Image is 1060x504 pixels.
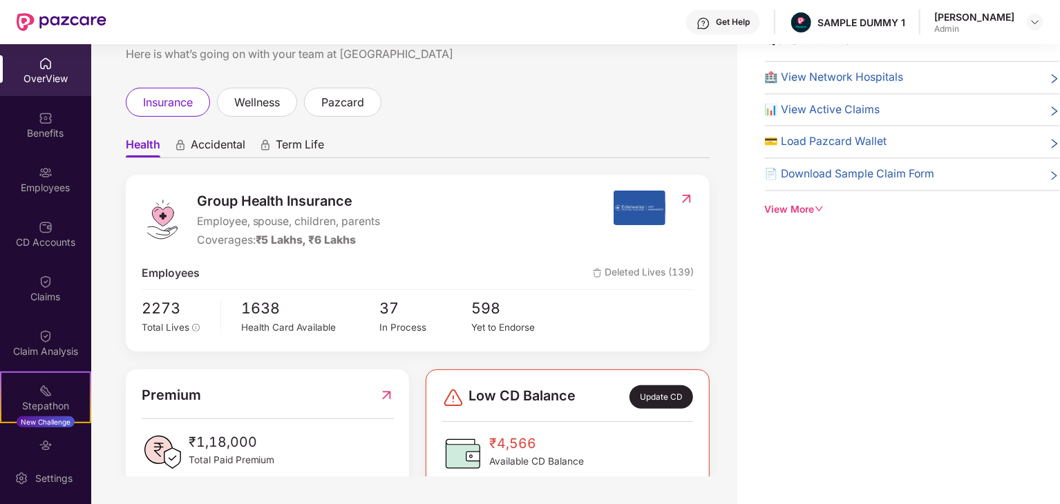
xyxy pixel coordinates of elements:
img: svg+xml;base64,PHN2ZyBpZD0iQ2xhaW0iIHhtbG5zPSJodHRwOi8vd3d3LnczLm9yZy8yMDAwL3N2ZyIgd2lkdGg9IjIwIi... [39,275,53,289]
span: 🏥 View Network Hospitals [765,69,904,86]
span: ₹5 Lakhs, ₹6 Lakhs [256,233,357,246]
img: New Pazcare Logo [17,13,106,31]
img: svg+xml;base64,PHN2ZyB4bWxucz0iaHR0cDovL3d3dy53My5vcmcvMjAwMC9zdmciIHdpZHRoPSIyMSIgaGVpZ2h0PSIyMC... [39,384,53,398]
img: svg+xml;base64,PHN2ZyBpZD0iQ2xhaW0iIHhtbG5zPSJodHRwOi8vd3d3LnczLm9yZy8yMDAwL3N2ZyIgd2lkdGg9IjIwIi... [39,329,53,343]
span: Health [126,137,160,157]
div: [PERSON_NAME] [934,10,1014,23]
img: RedirectIcon [379,385,394,406]
span: Deleted Lives (139) [593,265,694,282]
span: right [1049,72,1060,86]
div: Stepathon [1,399,90,413]
div: Health Card Available [242,320,380,335]
img: insurerIcon [614,191,665,225]
div: Admin [934,23,1014,35]
span: 2273 [142,297,211,320]
span: ₹4,566 [489,433,584,454]
img: PaidPremiumIcon [142,432,183,473]
img: RedirectIcon [679,192,694,206]
img: svg+xml;base64,PHN2ZyBpZD0iQmVuZWZpdHMiIHhtbG5zPSJodHRwOi8vd3d3LnczLm9yZy8yMDAwL3N2ZyIgd2lkdGg9Ij... [39,111,53,125]
span: right [1049,168,1060,183]
span: Employees [142,265,200,282]
img: svg+xml;base64,PHN2ZyBpZD0iSGVscC0zMngzMiIgeG1sbnM9Imh0dHA6Ly93d3cudzMub3JnLzIwMDAvc3ZnIiB3aWR0aD... [697,17,710,30]
img: svg+xml;base64,PHN2ZyBpZD0iRW1wbG95ZWVzIiB4bWxucz0iaHR0cDovL3d3dy53My5vcmcvMjAwMC9zdmciIHdpZHRoPS... [39,166,53,180]
span: 598 [472,297,564,320]
span: Premium [142,385,201,406]
div: Yet to Endorse [472,320,564,335]
img: svg+xml;base64,PHN2ZyBpZD0iRGFuZ2VyLTMyeDMyIiB4bWxucz0iaHR0cDovL3d3dy53My5vcmcvMjAwMC9zdmciIHdpZH... [442,387,464,409]
div: animation [174,139,187,151]
span: 1638 [242,297,380,320]
img: svg+xml;base64,PHN2ZyBpZD0iRHJvcGRvd24tMzJ4MzIiIHhtbG5zPSJodHRwOi8vd3d3LnczLm9yZy8yMDAwL3N2ZyIgd2... [1030,17,1041,28]
div: View More [765,202,1060,217]
span: wellness [234,94,280,111]
span: Total Lives [142,322,189,333]
img: svg+xml;base64,PHN2ZyBpZD0iU2V0dGluZy0yMHgyMCIgeG1sbnM9Imh0dHA6Ly93d3cudzMub3JnLzIwMDAvc3ZnIiB3aW... [15,472,28,485]
div: animation [259,139,272,151]
div: Settings [31,472,77,485]
span: info-circle [192,324,200,332]
div: New Challenge [17,416,75,427]
div: Here is what’s going on with your team at [GEOGRAPHIC_DATA] [126,46,710,63]
span: down [815,204,824,214]
span: Low CD Balance [469,385,576,409]
span: Total Paid Premium [189,453,275,468]
span: 37 [379,297,471,320]
img: deleteIcon [593,269,602,278]
span: Employee, spouse, children, parents [197,213,381,231]
img: logo [142,199,183,240]
img: Pazcare_Alternative_logo-01-01.png [791,12,811,32]
span: Term Life [276,137,324,157]
img: svg+xml;base64,PHN2ZyBpZD0iQ0RfQWNjb3VudHMiIGRhdGEtbmFtZT0iQ0QgQWNjb3VudHMiIHhtbG5zPSJodHRwOi8vd3... [39,220,53,234]
div: SAMPLE DUMMY 1 [817,16,905,29]
span: pazcard [321,94,364,111]
span: Group Health Insurance [197,191,381,212]
span: 📊 View Active Claims [765,101,880,119]
img: svg+xml;base64,PHN2ZyBpZD0iRW5kb3JzZW1lbnRzIiB4bWxucz0iaHR0cDovL3d3dy53My5vcmcvMjAwMC9zdmciIHdpZH... [39,438,53,452]
span: 📄 Download Sample Claim Form [765,166,935,183]
div: Update CD [630,385,693,409]
span: Available CD Balance [489,454,584,469]
div: Get Help [716,17,750,28]
img: CDBalanceIcon [442,433,484,474]
span: right [1049,136,1060,151]
span: insurance [143,94,193,111]
div: In Process [379,320,471,335]
span: right [1049,104,1060,119]
span: 💳 Load Pazcard Wallet [765,133,887,151]
span: ₹1,18,000 [189,432,275,453]
img: svg+xml;base64,PHN2ZyBpZD0iSG9tZSIgeG1sbnM9Imh0dHA6Ly93d3cudzMub3JnLzIwMDAvc3ZnIiB3aWR0aD0iMjAiIG... [39,57,53,70]
span: Accidental [191,137,245,157]
div: Coverages: [197,232,381,249]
